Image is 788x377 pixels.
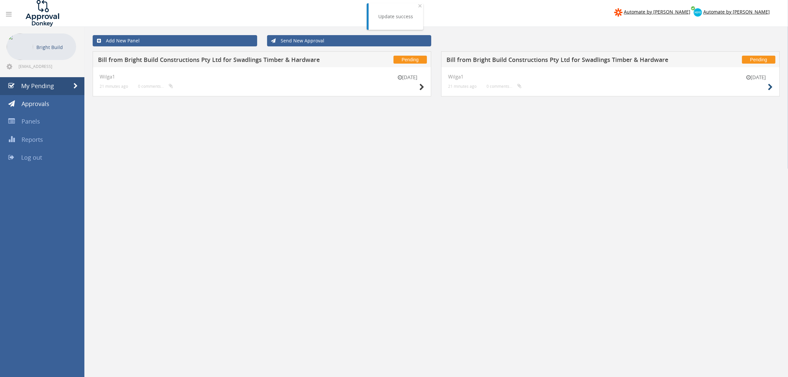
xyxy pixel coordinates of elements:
[22,117,40,125] span: Panels
[100,74,424,80] h4: Wilga1
[418,1,422,10] span: ×
[379,13,413,20] div: Update success
[614,8,623,17] img: zapier-logomark.png
[93,35,257,46] a: Add New Panel
[391,74,424,81] small: [DATE]
[36,43,73,51] p: Bright Build
[21,153,42,161] span: Log out
[394,56,427,64] span: Pending
[98,57,328,65] h5: Bill from Bright Build Constructions Pty Ltd for Swadlings Timber & Hardware
[742,56,775,64] span: Pending
[19,64,75,69] span: [EMAIL_ADDRESS][DOMAIN_NAME]
[100,84,128,89] small: 21 minutes ago
[448,84,477,89] small: 21 minutes ago
[446,57,676,65] h5: Bill from Bright Build Constructions Pty Ltd for Swadlings Timber & Hardware
[740,74,773,81] small: [DATE]
[267,35,432,46] a: Send New Approval
[22,135,43,143] span: Reports
[703,9,770,15] span: Automate by [PERSON_NAME]
[138,84,173,89] small: 0 comments...
[21,82,54,90] span: My Pending
[624,9,690,15] span: Automate by [PERSON_NAME]
[487,84,522,89] small: 0 comments...
[22,100,49,108] span: Approvals
[694,8,702,17] img: xero-logo.png
[448,74,773,80] h4: Wilga1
